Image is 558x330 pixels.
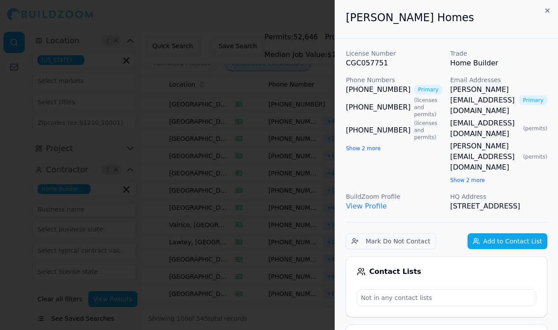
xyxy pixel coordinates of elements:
[357,290,536,306] p: Not in any contact lists
[346,233,436,249] button: Mark Do Not Contact
[523,125,547,132] span: ( permits )
[468,233,547,249] button: Add to Contact List
[450,58,547,68] p: Home Builder
[357,267,536,276] div: Contact Lists
[346,76,443,84] p: Phone Numbers
[450,192,547,201] p: HQ Address
[414,120,443,141] span: ( licenses and permits )
[346,145,381,152] button: Show 2 more
[450,177,485,184] button: Show 2 more
[519,95,547,105] span: Primary
[450,141,520,173] a: [PERSON_NAME][EMAIL_ADDRESS][DOMAIN_NAME]
[346,84,411,95] a: [PHONE_NUMBER]
[450,49,547,58] p: Trade
[346,202,387,210] a: View Profile
[346,58,443,68] p: CGC057751
[346,125,411,136] a: [PHONE_NUMBER]
[414,97,443,118] span: ( licenses and permits )
[450,118,520,139] a: [EMAIL_ADDRESS][DOMAIN_NAME]
[414,85,442,95] span: Primary
[346,192,443,201] p: BuildZoom Profile
[346,102,411,113] a: [PHONE_NUMBER]
[346,11,547,25] h2: [PERSON_NAME] Homes
[346,49,443,58] p: License Number
[450,76,547,84] p: Email Addresses
[450,84,516,116] a: [PERSON_NAME][EMAIL_ADDRESS][DOMAIN_NAME]
[523,153,547,160] span: ( permits )
[450,201,547,212] p: [STREET_ADDRESS]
